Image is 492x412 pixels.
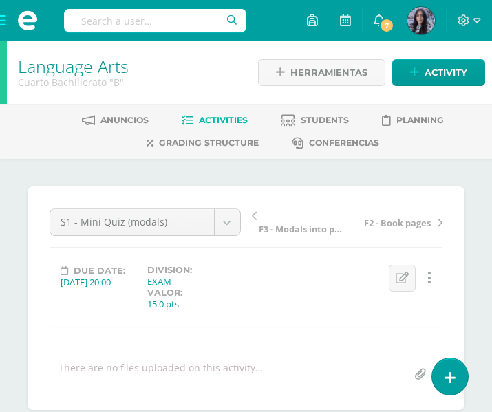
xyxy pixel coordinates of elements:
[18,54,129,78] a: Language Arts
[364,217,431,229] span: F2 - Book pages
[147,288,182,298] label: Valor:
[382,109,444,131] a: Planning
[147,275,192,288] div: EXAM
[290,60,367,85] span: Herramientas
[281,109,349,131] a: Students
[58,361,263,388] div: There are no files uploaded on this activity…
[18,76,240,89] div: Cuarto Bachillerato 'B'
[379,18,394,33] span: 7
[392,59,485,86] a: Activity
[182,109,248,131] a: Activities
[259,223,345,235] span: F3 - Modals into practice #2 (centers)
[50,209,240,235] a: S1 - Mini Quiz (modals)
[147,265,192,275] label: Division:
[82,109,149,131] a: Anuncios
[258,59,385,86] a: Herramientas
[18,56,240,76] h1: Language Arts
[347,215,442,229] a: F2 - Book pages
[147,298,182,310] div: 15.0 pts
[425,60,467,85] span: Activity
[396,115,444,125] span: Planning
[199,115,248,125] span: Activities
[61,209,204,235] span: S1 - Mini Quiz (modals)
[301,115,349,125] span: Students
[64,9,246,32] input: Search a user…
[100,115,149,125] span: Anuncios
[74,265,125,276] span: Due date:
[61,276,125,288] div: [DATE] 20:00
[309,138,379,148] span: Conferencias
[147,132,259,154] a: Grading structure
[252,208,347,235] a: F3 - Modals into practice #2 (centers)
[159,138,259,148] span: Grading structure
[407,7,435,34] img: 3ea32cd66fb6022f15bd36ab51ee9a9d.png
[292,132,379,154] a: Conferencias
